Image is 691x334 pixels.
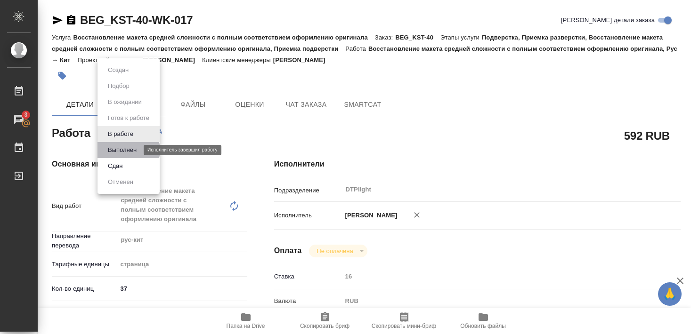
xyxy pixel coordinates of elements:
button: Отменен [105,177,136,187]
button: В работе [105,129,136,139]
button: Выполнен [105,145,139,155]
button: В ожидании [105,97,145,107]
button: Готов к работе [105,113,152,123]
button: Создан [105,65,131,75]
button: Подбор [105,81,132,91]
button: Сдан [105,161,125,171]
